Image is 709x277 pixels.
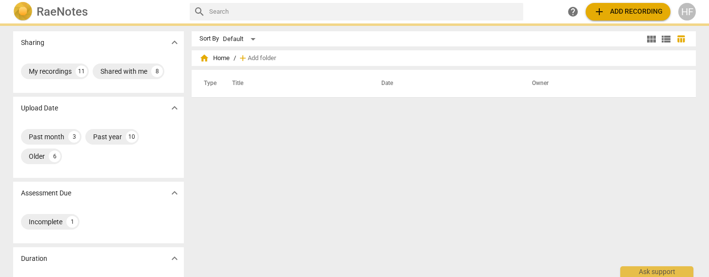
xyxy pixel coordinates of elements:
div: Default [223,31,259,47]
div: Sort By [199,35,219,43]
span: add [593,6,605,18]
span: add [238,53,248,63]
div: Ask support [620,266,693,277]
button: List view [659,32,673,46]
button: HF [678,3,696,21]
span: Home [199,53,230,63]
th: Owner [520,70,686,97]
div: 11 [76,65,87,77]
button: Show more [167,101,182,115]
div: Past month [29,132,64,142]
div: Past year [93,132,122,142]
div: 6 [49,150,60,162]
p: Upload Date [21,103,58,113]
span: help [567,6,579,18]
div: 1 [66,216,78,228]
p: Sharing [21,38,44,48]
div: 3 [68,131,80,143]
input: Search [209,4,519,20]
th: Date [370,70,520,97]
span: Add folder [248,55,276,62]
span: table_chart [676,34,686,43]
span: expand_more [169,37,180,48]
span: / [234,55,236,62]
button: Show more [167,35,182,50]
span: expand_more [169,187,180,199]
img: Logo [13,2,33,21]
span: expand_more [169,102,180,114]
button: Show more [167,251,182,266]
p: Assessment Due [21,188,71,198]
a: Help [564,3,582,21]
span: view_module [646,33,657,45]
button: Upload [586,3,670,21]
span: Add recording [593,6,663,18]
p: Duration [21,254,47,264]
div: Shared with me [100,66,147,76]
span: search [194,6,205,18]
th: Type [196,70,220,97]
button: Table view [673,32,688,46]
span: expand_more [169,253,180,264]
a: LogoRaeNotes [13,2,182,21]
div: Older [29,151,45,161]
div: Incomplete [29,217,62,227]
span: view_list [660,33,672,45]
span: home [199,53,209,63]
button: Show more [167,186,182,200]
div: 10 [126,131,138,143]
h2: RaeNotes [37,5,88,19]
div: My recordings [29,66,72,76]
div: 8 [151,65,163,77]
button: Tile view [644,32,659,46]
th: Title [220,70,370,97]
